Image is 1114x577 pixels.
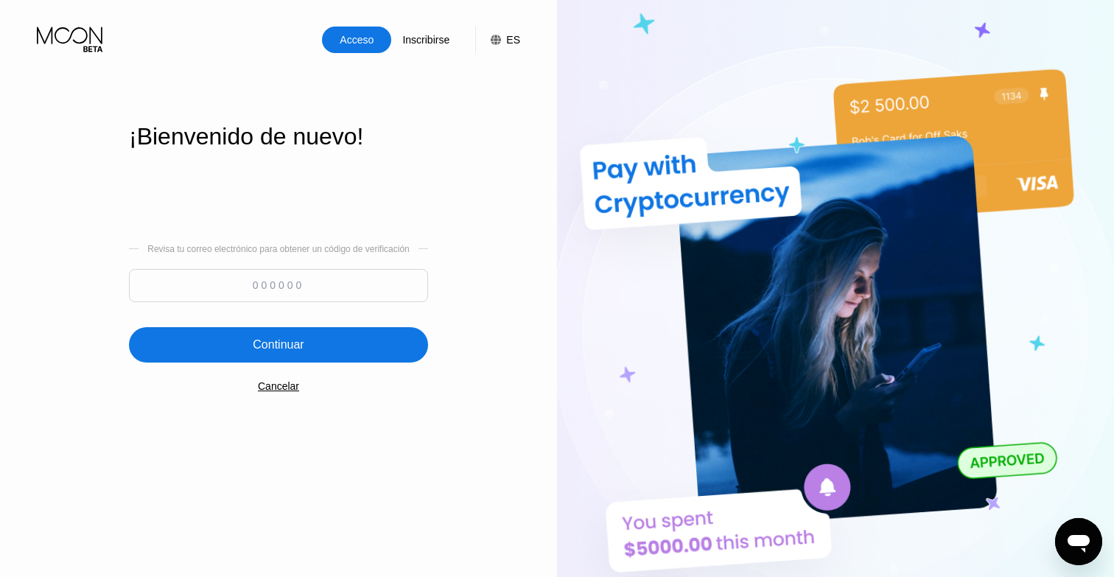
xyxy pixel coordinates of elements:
[475,27,520,53] div: ES
[258,380,299,392] div: Cancelar
[1055,518,1102,565] iframe: Botón para iniciar la ventana de mensajería
[147,244,410,254] div: Revisa tu correo electrónico para obtener un código de verificación
[129,123,428,150] div: ¡Bienvenido de nuevo!
[129,327,428,363] div: Continuar
[129,269,428,302] input: 000000
[322,27,391,53] div: Acceso
[338,32,375,47] div: Acceso
[391,27,460,53] div: Inscribirse
[401,32,451,47] div: Inscribirse
[506,34,520,46] div: ES
[253,338,304,352] div: Continuar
